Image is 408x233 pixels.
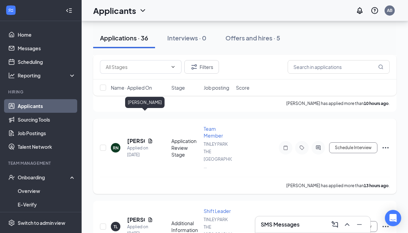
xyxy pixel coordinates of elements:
h5: [PERSON_NAME] [127,216,145,223]
a: Applicants [18,99,76,113]
span: TINLEY PARK THE [GEOGRAPHIC_DATA] ... [204,142,247,169]
div: Interviews · 0 [167,34,206,42]
svg: Analysis [8,72,15,79]
div: Onboarding [18,174,70,181]
div: Hiring [8,89,74,95]
svg: WorkstreamLogo [7,7,14,14]
div: Application Review Stage [171,138,200,158]
svg: ActiveChat [314,145,322,150]
svg: ChevronDown [170,64,176,70]
p: [PERSON_NAME] has applied more than . [286,101,390,106]
div: Applied on [DATE] [127,145,153,158]
button: ChevronUp [342,219,353,230]
span: Shift Leader [204,208,231,214]
a: Messages [18,41,76,55]
svg: ChevronDown [139,6,147,15]
svg: UserCheck [8,174,15,181]
button: ComposeMessage [329,219,340,230]
svg: Collapse [66,7,72,14]
svg: ComposeMessage [331,220,339,229]
input: Search in applications [288,60,390,74]
div: AB [387,7,392,13]
svg: Note [282,145,290,150]
svg: Document [148,217,153,222]
input: All Stages [106,63,168,71]
svg: Filter [190,63,198,71]
svg: MagnifyingGlass [378,64,384,70]
a: Scheduling [18,55,76,69]
span: Name · Applied On [111,84,152,91]
svg: ChevronUp [343,220,351,229]
h3: SMS Messages [261,221,300,228]
svg: Tag [298,145,306,150]
b: 13 hours ago [364,183,389,188]
a: Job Postings [18,126,76,140]
span: Team Member [204,126,223,139]
div: RN [113,145,119,151]
a: Home [18,28,76,41]
div: TL [114,224,118,230]
button: Filter Filters [184,60,219,74]
span: Stage [171,84,185,91]
svg: Notifications [356,6,364,15]
span: Score [236,84,250,91]
div: Reporting [18,72,76,79]
a: Sourcing Tools [18,113,76,126]
div: [PERSON_NAME] [125,97,165,108]
button: Minimize [354,219,365,230]
svg: Document [148,138,153,144]
p: [PERSON_NAME] has applied more than . [286,183,390,189]
div: Applications · 36 [100,34,148,42]
svg: Ellipses [381,144,390,152]
svg: QuestionInfo [371,6,379,15]
div: Offers and hires · 5 [225,34,280,42]
a: Talent Network [18,140,76,154]
b: 10 hours ago [364,101,389,106]
a: Overview [18,184,76,198]
span: Job posting [204,84,229,91]
svg: Settings [8,219,15,226]
svg: Minimize [355,220,363,229]
a: Onboarding Documents [18,211,76,225]
h1: Applicants [93,5,136,16]
div: Open Intercom Messenger [385,210,401,226]
button: Schedule Interview [329,142,377,153]
a: E-Verify [18,198,76,211]
div: Team Management [8,160,74,166]
div: Switch to admin view [18,219,65,226]
h5: [PERSON_NAME] [127,137,145,145]
svg: Ellipses [381,222,390,231]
